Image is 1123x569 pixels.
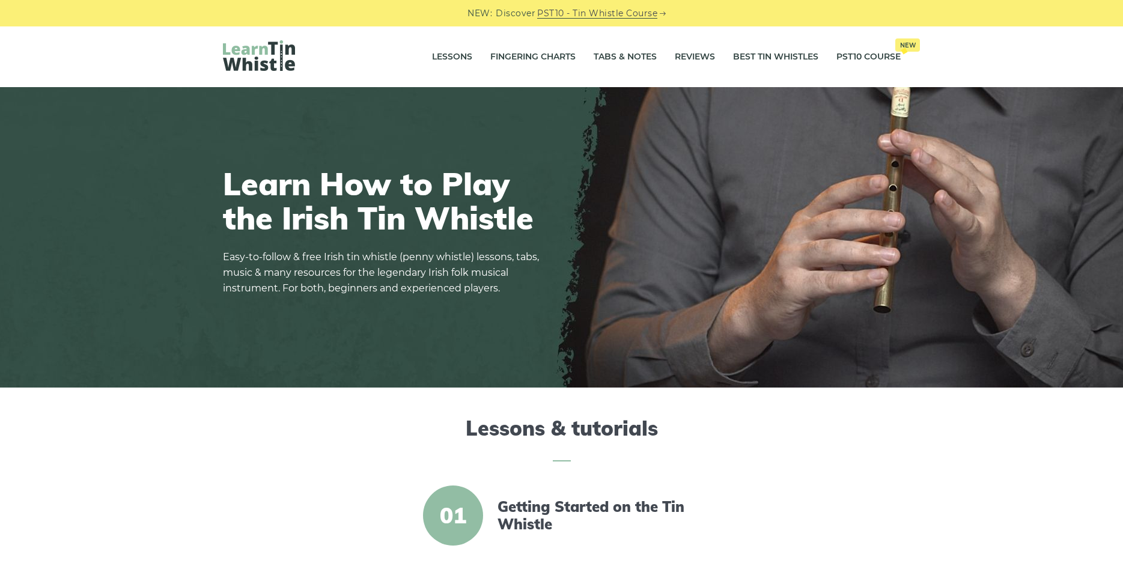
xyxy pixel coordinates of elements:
[675,42,715,72] a: Reviews
[836,42,901,72] a: PST10 CourseNew
[895,38,920,52] span: New
[223,249,547,296] p: Easy-to-follow & free Irish tin whistle (penny whistle) lessons, tabs, music & many resources for...
[594,42,657,72] a: Tabs & Notes
[423,485,483,546] span: 01
[498,498,704,533] a: Getting Started on the Tin Whistle
[432,42,472,72] a: Lessons
[490,42,576,72] a: Fingering Charts
[223,166,547,235] h1: Learn How to Play the Irish Tin Whistle
[733,42,818,72] a: Best Tin Whistles
[223,416,901,461] h2: Lessons & tutorials
[223,40,295,71] img: LearnTinWhistle.com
